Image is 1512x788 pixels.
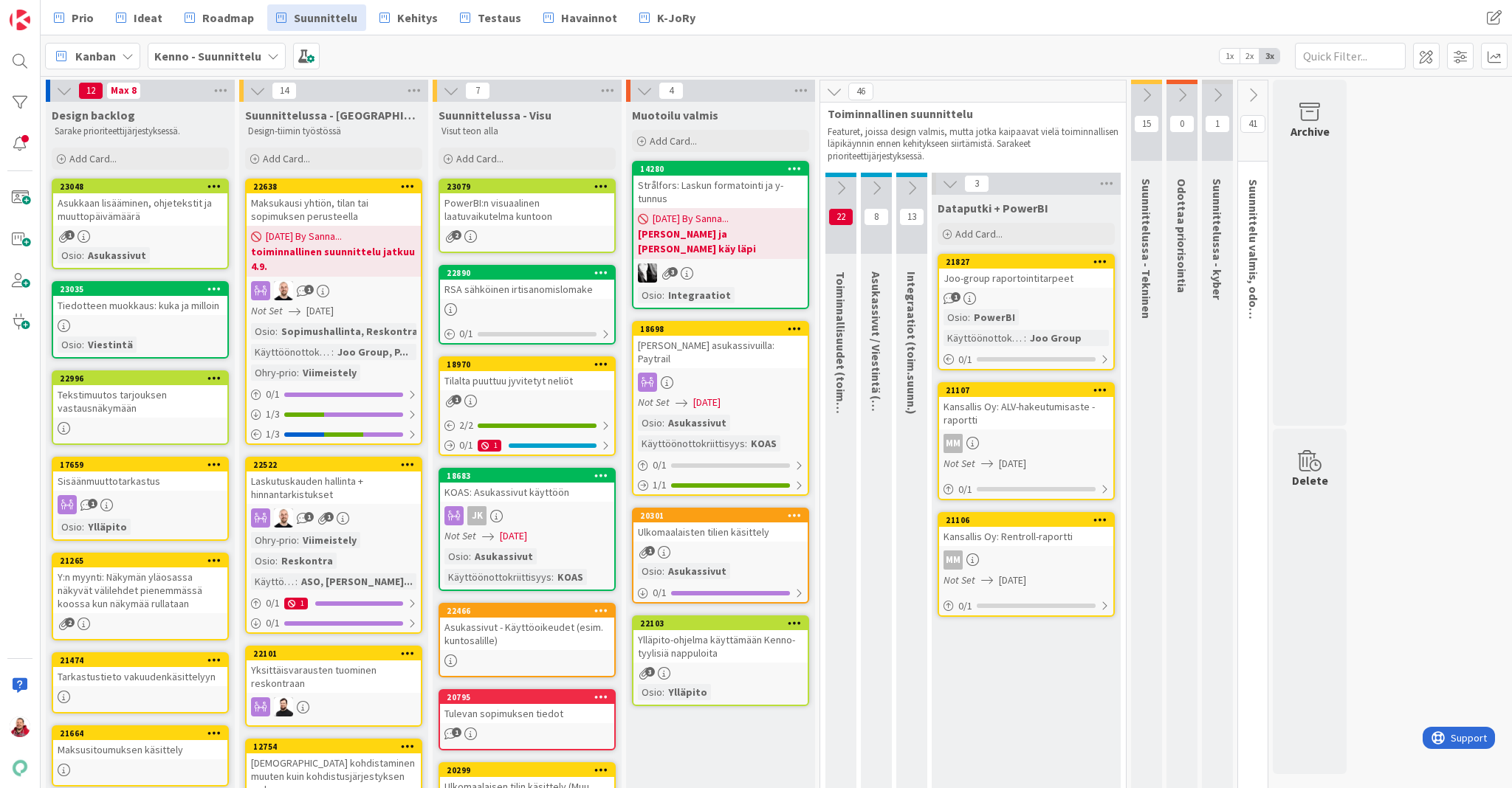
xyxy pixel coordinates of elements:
div: 18683 [447,471,614,481]
div: 22466 [440,604,614,618]
div: 17659Sisäänmuuttotarkastus [53,458,227,491]
div: Tarkastustieto vakuudenkäsittelyyn [53,667,227,686]
span: 41 [1240,115,1265,133]
div: Joo-group raportointitarpeet [939,269,1113,288]
div: 18970Tilalta puuttuu jyvitetyt neliöt [440,358,614,390]
span: 14 [272,82,297,100]
div: Tulevan sopimuksen tiedot [440,704,614,723]
span: 1 [645,546,655,556]
span: 0 / 1 [958,482,972,497]
div: 21106 [939,514,1113,527]
img: TM [274,508,293,528]
div: 22638 [253,182,421,192]
div: 14280 [633,162,808,176]
div: Osio [638,415,662,431]
div: Kansallis Oy: ALV-hakeutumisaste -raportti [939,397,1113,429]
div: 20301 [640,511,808,521]
div: 0/1 [247,385,421,404]
span: 1 [304,512,314,522]
div: 21107Kansallis Oy: ALV-hakeutumisaste -raportti [939,384,1113,429]
a: 18970Tilalta puuttuu jyvitetyt neliöt2/20/11 [439,356,616,456]
div: Viestintä [84,336,137,353]
div: TM [247,508,421,528]
a: 18683KOAS: Asukassivut käyttöönJKNot Set[DATE]Osio:AsukassivutKäyttöönottokriittisyys:KOAS [439,468,616,591]
span: 0 / 1 [266,595,280,611]
div: 20795 [440,691,614,704]
div: 21107 [939,384,1113,397]
div: Käyttöönottokriittisyys [944,330,1024,346]
a: 17659SisäänmuuttotarkastusOsio:Ylläpito [52,457,229,541]
span: Ideat [134,9,162,27]
span: : [295,573,298,590]
div: Ylläpito [664,684,711,700]
div: 12754 [253,742,421,752]
div: Ohry-prio [251,532,297,548]
span: 2x [1240,49,1260,63]
div: 0/1 [633,456,808,474]
a: Suunnittelu [267,4,366,31]
div: 17659 [60,460,227,470]
img: avatar [10,758,30,778]
a: Roadmap [176,4,263,31]
span: Add Card... [263,152,310,165]
div: Asukassivut [84,247,150,263]
div: Ylläpito [84,519,131,535]
span: 0 / 1 [266,615,280,631]
span: : [331,344,334,360]
div: 20795 [447,692,614,702]
a: 14280Strålfors: Laskun formatointi ja y-tunnus[DATE] By Sanna...[PERSON_NAME] ja [PERSON_NAME] kä... [632,161,809,309]
span: Roadmap [202,9,254,27]
span: 1 [1205,115,1230,133]
div: 23048 [60,182,227,192]
span: 1x [1220,49,1240,63]
div: Osio [251,323,275,339]
div: 0/1 [247,614,421,632]
div: 20795Tulevan sopimuksen tiedot [440,691,614,723]
span: : [745,435,747,452]
span: : [469,548,471,564]
div: 21106 [946,515,1113,525]
span: Toiminnallinen suunnittelu [828,106,1107,121]
div: 21265 [60,556,227,566]
span: [DATE] [999,573,1026,588]
div: Ylläpito-ohjelma käyttämään Kenno-tyylisiä nappuloita [633,630,808,663]
div: MM [944,550,963,570]
span: : [662,684,664,700]
div: KOAS [747,435,780,452]
div: MM [939,434,1113,453]
div: 23035Tiedotteen muokkaus: kuka ja milloin [53,283,227,315]
p: Design-tiimin työstössä [248,125,419,137]
img: JS [10,716,30,737]
span: 1 [304,285,314,294]
div: RSA sähköinen irtisanomislomake [440,280,614,299]
div: Joo Group [1026,330,1085,346]
div: 21664Maksusitoumuksen käsittely [53,727,227,759]
a: 23035Tiedotteen muokkaus: kuka ja milloinOsio:Viestintä [52,281,229,359]
a: 22466Asukassivut - Käyttöoikeudet (esim. kuntosalille) [439,603,616,677]
div: 22103 [633,617,808,630]
div: 22103 [640,618,808,629]
div: 21664 [60,728,227,739]
span: 0 / 1 [653,457,667,473]
div: PowerBI [970,309,1019,325]
div: 22638 [247,180,421,193]
span: [DATE] [693,395,721,410]
span: : [82,247,84,263]
span: [DATE] By Sanna... [653,211,729,227]
i: Not Set [444,529,476,542]
img: Visit kanbanzone.com [10,10,30,30]
span: 1 / 1 [653,477,667,493]
div: 18970 [447,359,614,370]
div: 14280 [640,164,808,174]
div: Asukassivut [664,563,730,579]
div: 21827 [939,255,1113,269]
div: 17659 [53,458,227,471]
div: TK [247,697,421,716]
span: : [1024,330,1026,346]
div: 21827Joo-group raportointitarpeet [939,255,1113,288]
a: 18698[PERSON_NAME] asukassivuilla: PaytrailNot Set[DATE]Osio:AsukassivutKäyttöönottokriittisyys:K... [632,321,809,496]
div: Osio [58,336,82,353]
img: KV [638,263,657,283]
div: Archive [1291,122,1330,140]
a: 21827Joo-group raportointitarpeetOsio:PowerBIKäyttöönottokriittisyys:Joo Group0/1 [938,254,1115,370]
